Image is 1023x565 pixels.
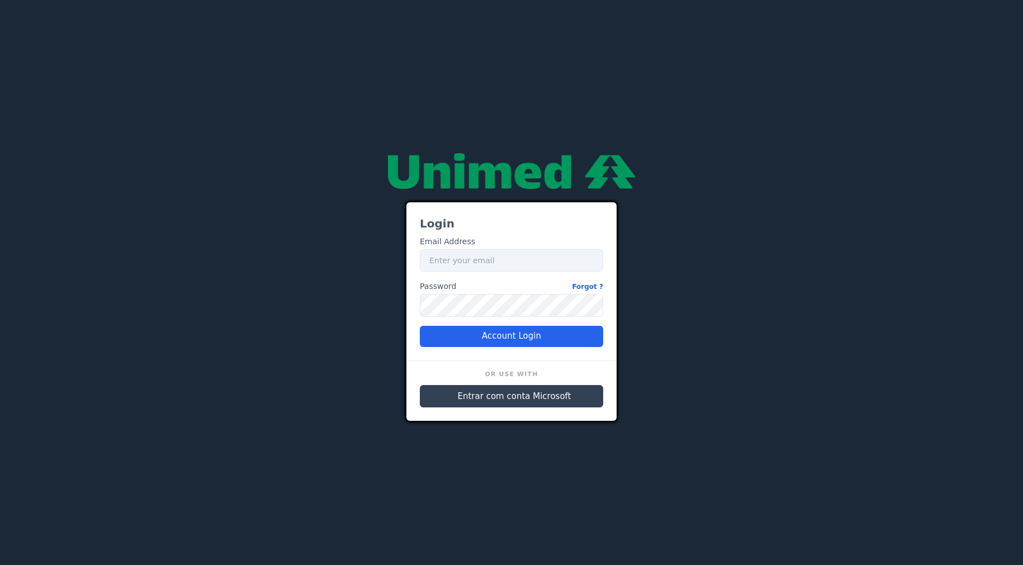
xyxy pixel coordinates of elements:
[420,385,603,407] button: Entrar com conta Microsoft
[420,281,603,292] label: Password
[458,390,571,403] span: Entrar com conta Microsoft
[420,216,603,231] h3: Login
[420,236,475,248] label: Email Address
[420,370,603,381] h6: Or Use With
[420,249,603,272] input: Enter your email
[420,326,603,347] button: Account Login
[572,281,603,292] a: Forgot ?
[388,153,635,189] img: null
